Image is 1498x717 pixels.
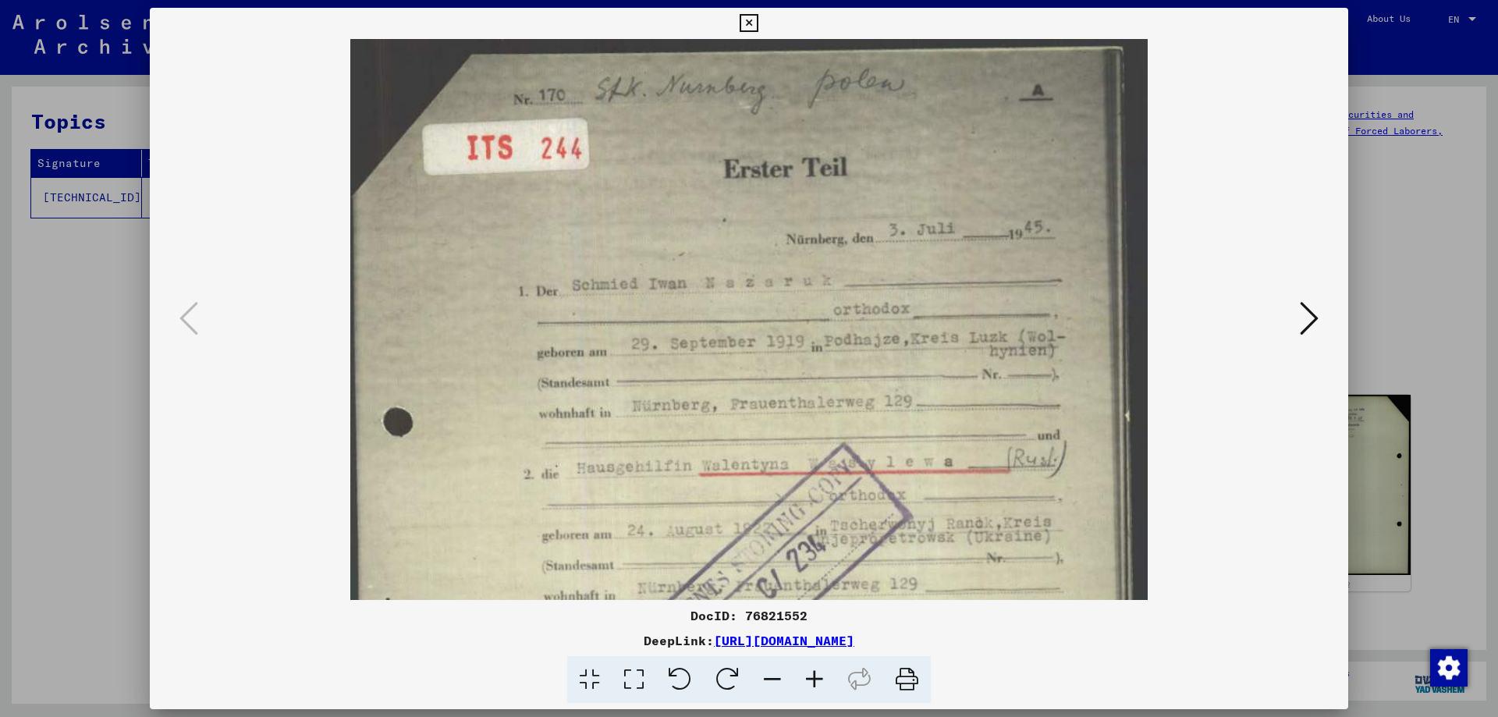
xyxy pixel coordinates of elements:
[714,633,854,648] a: [URL][DOMAIN_NAME]
[1430,649,1468,687] img: Change consent
[150,606,1348,625] div: DocID: 76821552
[150,631,1348,650] div: DeepLink:
[1429,648,1467,686] div: Change consent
